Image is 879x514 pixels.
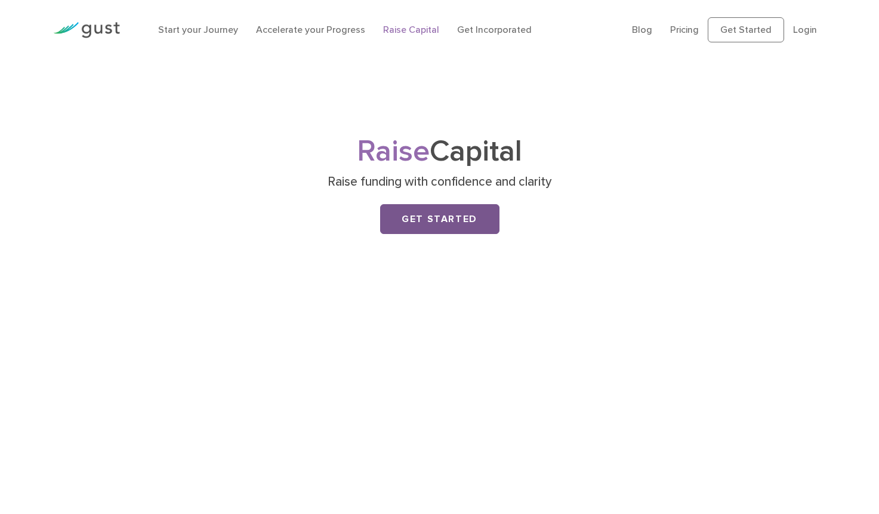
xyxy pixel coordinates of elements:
[204,138,676,165] h1: Capital
[53,22,120,38] img: Gust Logo
[708,17,784,42] a: Get Started
[793,24,817,35] a: Login
[208,174,671,190] p: Raise funding with confidence and clarity
[670,24,699,35] a: Pricing
[632,24,652,35] a: Blog
[357,134,430,169] span: Raise
[380,204,499,234] a: Get Started
[158,24,238,35] a: Start your Journey
[256,24,365,35] a: Accelerate your Progress
[457,24,532,35] a: Get Incorporated
[383,24,439,35] a: Raise Capital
